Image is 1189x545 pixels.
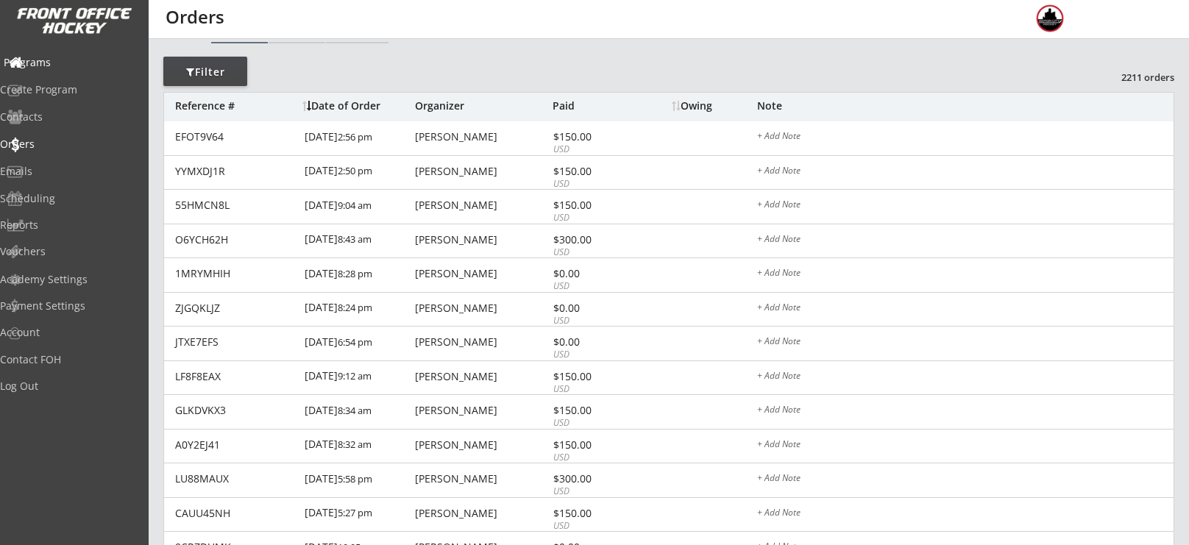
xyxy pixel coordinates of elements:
div: ZJGQKLJZ [175,303,296,313]
div: USD [553,383,632,396]
div: USD [553,143,632,156]
div: + Add Note [757,132,1174,143]
div: [PERSON_NAME] [415,508,549,519]
div: $150.00 [553,508,632,519]
div: [PERSON_NAME] [415,303,549,313]
div: [DATE] [305,258,411,291]
font: 2:50 pm [338,164,372,177]
div: 2211 orders [1098,71,1174,84]
div: Owing [672,101,756,111]
div: [DATE] [305,430,411,463]
div: [PERSON_NAME] [415,132,549,142]
div: [PERSON_NAME] [415,200,549,210]
div: USD [553,349,632,361]
div: $300.00 [553,235,632,245]
div: USD [553,280,632,293]
div: $150.00 [553,166,632,177]
div: + Add Note [757,474,1174,485]
div: [DATE] [305,224,411,257]
div: USD [553,452,632,464]
div: + Add Note [757,440,1174,452]
div: [PERSON_NAME] [415,235,549,245]
div: 55HMCN8L [175,200,296,210]
font: 8:28 pm [338,267,372,280]
div: [DATE] [305,498,411,531]
div: Reference # [175,101,295,111]
div: [PERSON_NAME] [415,337,549,347]
div: Note [757,101,1174,111]
div: $150.00 [553,405,632,416]
div: [PERSON_NAME] [415,405,549,416]
div: USD [553,485,632,498]
div: EFOT9V64 [175,132,296,142]
div: [DATE] [305,395,411,428]
div: YYMXDJ1R [175,166,296,177]
div: [PERSON_NAME] [415,371,549,382]
div: Paid [553,101,632,111]
div: [PERSON_NAME] [415,474,549,484]
div: [DATE] [305,156,411,189]
div: + Add Note [757,268,1174,280]
div: Programs [4,57,136,68]
div: A0Y2EJ41 [175,440,296,450]
div: [DATE] [305,190,411,223]
div: 1MRYMHIH [175,268,296,279]
div: Organizer [415,101,549,111]
div: $0.00 [553,337,632,347]
div: [DATE] [305,463,411,496]
div: + Add Note [757,200,1174,212]
div: [PERSON_NAME] [415,268,549,279]
div: USD [553,417,632,430]
div: [DATE] [305,121,411,154]
div: $150.00 [553,440,632,450]
font: 8:32 am [338,438,372,451]
div: + Add Note [757,337,1174,349]
div: $150.00 [553,132,632,142]
div: $0.00 [553,303,632,313]
div: LF8F8EAX [175,371,296,382]
div: JTXE7EFS [175,337,296,347]
div: + Add Note [757,371,1174,383]
div: [PERSON_NAME] [415,166,549,177]
div: + Add Note [757,235,1174,246]
div: USD [553,520,632,532]
font: 8:43 am [338,232,372,246]
div: Filter [163,65,247,79]
font: 5:58 pm [338,472,372,485]
div: + Add Note [757,508,1174,520]
div: [DATE] [305,293,411,326]
font: 8:24 pm [338,301,372,314]
div: [DATE] [305,327,411,360]
font: 2:56 pm [338,130,372,143]
div: O6YCH62H [175,235,296,245]
div: [PERSON_NAME] [415,440,549,450]
div: + Add Note [757,405,1174,417]
font: 6:54 pm [338,335,372,349]
div: $0.00 [553,268,632,279]
div: USD [553,212,632,224]
div: CAUU45NH [175,508,296,519]
div: $150.00 [553,200,632,210]
div: USD [553,178,632,190]
font: 5:27 pm [338,506,372,519]
font: 8:34 am [338,404,372,417]
font: 9:12 am [338,369,372,382]
div: GLKDVKX3 [175,405,296,416]
div: + Add Note [757,303,1174,315]
div: $300.00 [553,474,632,484]
font: 9:04 am [338,199,372,212]
div: LU88MAUX [175,474,296,484]
div: USD [553,246,632,259]
div: $150.00 [553,371,632,382]
div: [DATE] [305,361,411,394]
div: Date of Order [302,101,411,111]
div: + Add Note [757,166,1174,178]
div: USD [553,315,632,327]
